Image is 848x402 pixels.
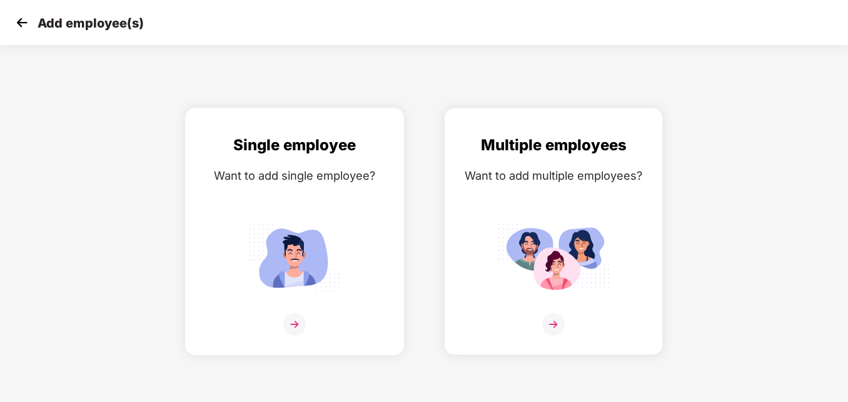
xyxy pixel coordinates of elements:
img: svg+xml;base64,PHN2ZyB4bWxucz0iaHR0cDovL3d3dy53My5vcmcvMjAwMC9zdmciIGlkPSJTaW5nbGVfZW1wbG95ZWUiIH... [238,219,351,297]
img: svg+xml;base64,PHN2ZyB4bWxucz0iaHR0cDovL3d3dy53My5vcmcvMjAwMC9zdmciIGlkPSJNdWx0aXBsZV9lbXBsb3llZS... [497,219,610,297]
div: Want to add single employee? [198,167,391,185]
img: svg+xml;base64,PHN2ZyB4bWxucz0iaHR0cDovL3d3dy53My5vcmcvMjAwMC9zdmciIHdpZHRoPSIzNiIgaGVpZ2h0PSIzNi... [283,313,306,336]
div: Single employee [198,133,391,157]
div: Multiple employees [457,133,650,157]
p: Add employee(s) [38,16,144,31]
div: Want to add multiple employees? [457,167,650,185]
img: svg+xml;base64,PHN2ZyB4bWxucz0iaHR0cDovL3d3dy53My5vcmcvMjAwMC9zdmciIHdpZHRoPSIzNiIgaGVpZ2h0PSIzNi... [542,313,565,336]
img: svg+xml;base64,PHN2ZyB4bWxucz0iaHR0cDovL3d3dy53My5vcmcvMjAwMC9zdmciIHdpZHRoPSIzMCIgaGVpZ2h0PSIzMC... [13,13,31,32]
